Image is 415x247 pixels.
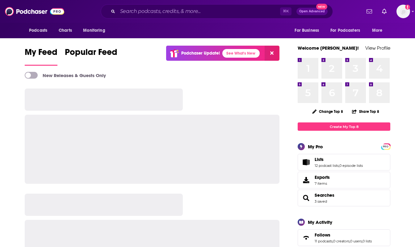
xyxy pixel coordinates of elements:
[79,25,113,36] button: open menu
[315,181,330,186] span: 7 items
[222,49,260,58] a: See What's New
[296,8,328,15] button: Open AdvancedNew
[396,5,410,18] img: User Profile
[298,122,390,131] a: Create My Top 8
[315,232,330,238] span: Follows
[298,172,390,188] a: Exports
[396,5,410,18] button: Show profile menu
[372,26,383,35] span: More
[352,105,379,117] button: Share Top 8
[315,199,327,204] a: 3 saved
[181,51,220,56] p: Podchaser Update!
[405,5,410,10] svg: Add a profile image
[333,239,333,243] span: ,
[118,6,280,16] input: Search podcasts, credits, & more...
[363,239,372,243] a: 0 lists
[308,108,347,115] button: Change Top 8
[298,229,390,246] span: Follows
[295,26,319,35] span: For Business
[326,25,369,36] button: open menu
[316,4,327,10] span: New
[298,154,390,171] span: Lists
[396,5,410,18] span: Logged in as Isabellaoidem
[382,144,389,149] a: PRO
[59,26,72,35] span: Charts
[315,232,372,238] a: Follows
[65,47,117,66] a: Popular Feed
[83,26,105,35] span: Monitoring
[308,219,332,225] div: My Activity
[350,239,350,243] span: ,
[25,47,57,66] a: My Feed
[300,194,312,202] a: Searches
[65,47,117,61] span: Popular Feed
[362,239,363,243] span: ,
[25,47,57,61] span: My Feed
[339,163,363,168] a: 0 episode lists
[315,157,324,162] span: Lists
[25,72,106,79] a: New Releases & Guests Only
[5,6,64,17] img: Podchaser - Follow, Share and Rate Podcasts
[300,158,312,167] a: Lists
[300,176,312,184] span: Exports
[55,25,76,36] a: Charts
[29,26,47,35] span: Podcasts
[315,192,334,198] a: Searches
[339,163,339,168] span: ,
[379,6,389,17] a: Show notifications dropdown
[315,157,363,162] a: Lists
[299,10,325,13] span: Open Advanced
[300,233,312,242] a: Follows
[330,26,360,35] span: For Podcasters
[315,163,339,168] a: 12 podcast lists
[25,25,55,36] button: open menu
[350,239,362,243] a: 0 users
[101,4,333,19] div: Search podcasts, credits, & more...
[368,25,390,36] button: open menu
[365,45,390,51] a: View Profile
[315,175,330,180] span: Exports
[298,190,390,206] span: Searches
[290,25,327,36] button: open menu
[364,6,375,17] a: Show notifications dropdown
[308,144,323,150] div: My Pro
[315,239,333,243] a: 11 podcasts
[280,7,291,15] span: ⌘ K
[333,239,350,243] a: 0 creators
[298,45,359,51] a: Welcome [PERSON_NAME]!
